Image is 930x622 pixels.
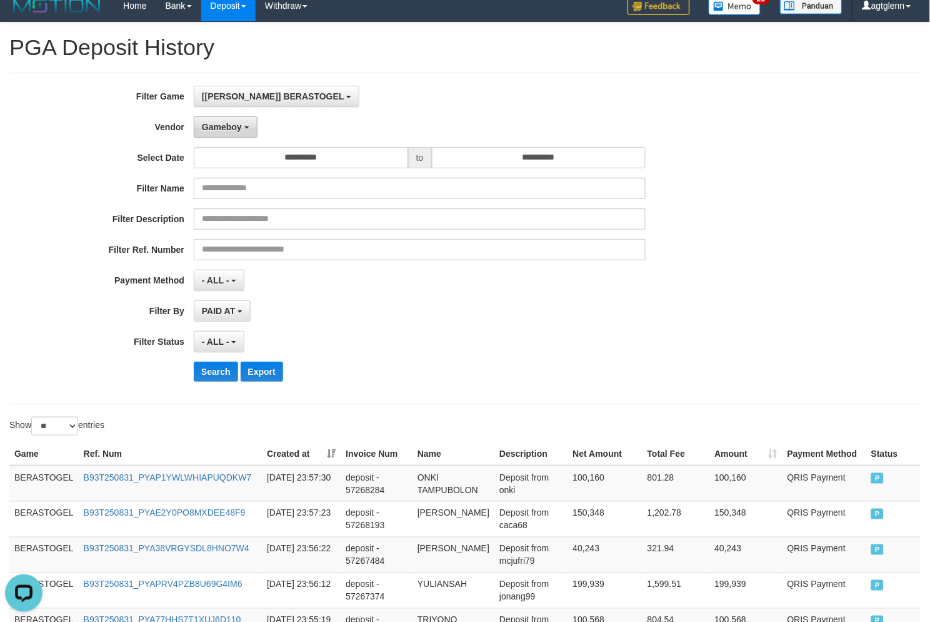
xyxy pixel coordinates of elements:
td: 1,599.51 [642,573,710,608]
th: Net Amount [568,442,642,466]
td: 1,202.78 [642,501,710,537]
a: B93T250831_PYA38VRGYSDL8HNO7W4 [84,544,249,554]
td: deposit - 57268284 [341,466,412,502]
td: YULIANSAH [412,573,494,608]
td: 150,348 [568,501,642,537]
td: BERASTOGEL [9,466,79,502]
button: Open LiveChat chat widget [5,5,42,43]
th: Payment Method [782,442,866,466]
td: Deposit from caca68 [494,501,567,537]
th: Name [412,442,494,466]
select: Showentries [31,417,78,436]
td: 40,243 [568,537,642,573]
td: 801.28 [642,466,710,502]
button: [[PERSON_NAME]] BERASTOGEL [194,86,359,107]
td: 321.94 [642,537,710,573]
td: BERASTOGEL [9,501,79,537]
td: 40,243 [710,537,782,573]
td: [DATE] 23:57:23 [262,501,341,537]
th: Invoice Num [341,442,412,466]
button: Export [241,362,283,382]
th: Total Fee [642,442,710,466]
button: Search [194,362,238,382]
td: deposit - 57268193 [341,501,412,537]
td: ONKI TAMPUBOLON [412,466,494,502]
td: 100,160 [568,466,642,502]
span: PAID [871,509,884,519]
span: PAID AT [202,306,235,316]
td: [PERSON_NAME] [412,501,494,537]
td: [DATE] 23:56:22 [262,537,341,573]
td: 100,160 [710,466,782,502]
span: to [408,147,432,168]
td: [DATE] 23:57:30 [262,466,341,502]
span: [[PERSON_NAME]] BERASTOGEL [202,91,344,101]
th: Amount: activate to sort column ascending [710,442,782,466]
th: Description [494,442,567,466]
td: [PERSON_NAME] [412,537,494,573]
td: QRIS Payment [782,501,866,537]
td: 199,939 [568,573,642,608]
a: B93T250831_PYAE2Y0PO8MXDEE48F9 [84,508,246,518]
th: Game [9,442,79,466]
span: PAID [871,544,884,555]
button: Gameboy [194,116,257,138]
td: 199,939 [710,573,782,608]
label: Show entries [9,417,104,436]
td: Deposit from mcjufri79 [494,537,567,573]
td: QRIS Payment [782,466,866,502]
td: 150,348 [710,501,782,537]
td: Deposit from onki [494,466,567,502]
th: Ref. Num [79,442,262,466]
th: Status [866,442,921,466]
h1: PGA Deposit History [9,35,921,60]
span: PAID [871,580,884,591]
a: B93T250831_PYAP1YWLWHIAPUQDKW7 [84,472,252,482]
button: - ALL - [194,270,244,291]
td: deposit - 57267374 [341,573,412,608]
button: PAID AT [194,300,251,322]
td: BERASTOGEL [9,537,79,573]
span: - ALL - [202,337,229,347]
td: [DATE] 23:56:12 [262,573,341,608]
td: deposit - 57267484 [341,537,412,573]
td: Deposit from jonang99 [494,573,567,608]
span: PAID [871,473,884,484]
td: QRIS Payment [782,573,866,608]
button: - ALL - [194,331,244,352]
a: B93T250831_PYAPRV4PZB8U69G4IM6 [84,579,242,589]
span: Gameboy [202,122,242,132]
span: - ALL - [202,275,229,285]
th: Created at: activate to sort column ascending [262,442,341,466]
td: QRIS Payment [782,537,866,573]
